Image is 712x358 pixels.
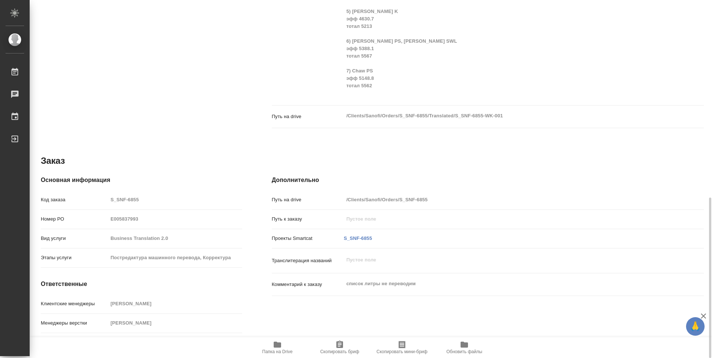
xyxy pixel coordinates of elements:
[272,235,344,242] p: Проекты Smartcat
[41,319,108,327] p: Менеджеры верстки
[108,214,242,224] input: Пустое поле
[272,215,344,223] p: Путь к заказу
[272,257,344,264] p: Транслитерация названий
[344,214,668,224] input: Пустое поле
[371,337,433,358] button: Скопировать мини-бриф
[344,110,668,122] textarea: /Clients/Sanofi/Orders/S_SNF-6855/Translated/S_SNF-6855-WK-001
[41,215,108,223] p: Номер РО
[689,319,702,334] span: 🙏
[262,349,293,354] span: Папка на Drive
[41,300,108,307] p: Клиентские менеджеры
[686,317,705,336] button: 🙏
[108,233,242,244] input: Пустое поле
[344,194,668,205] input: Пустое поле
[108,318,242,328] input: Пустое поле
[246,337,309,358] button: Папка на Drive
[433,337,495,358] button: Обновить файлы
[376,349,427,354] span: Скопировать мини-бриф
[272,176,704,185] h4: Дополнительно
[41,176,242,185] h4: Основная информация
[344,235,372,241] a: S_SNF-6855
[108,252,242,263] input: Пустое поле
[108,298,242,309] input: Пустое поле
[309,337,371,358] button: Скопировать бриф
[41,254,108,261] p: Этапы услуги
[108,194,242,205] input: Пустое поле
[41,155,65,167] h2: Заказ
[344,277,668,290] textarea: список литры не переводим
[446,349,482,354] span: Обновить файлы
[320,349,359,354] span: Скопировать бриф
[272,113,344,120] p: Путь на drive
[272,196,344,204] p: Путь на drive
[41,196,108,204] p: Код заказа
[41,235,108,242] p: Вид услуги
[41,280,242,289] h4: Ответственные
[272,281,344,288] p: Комментарий к заказу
